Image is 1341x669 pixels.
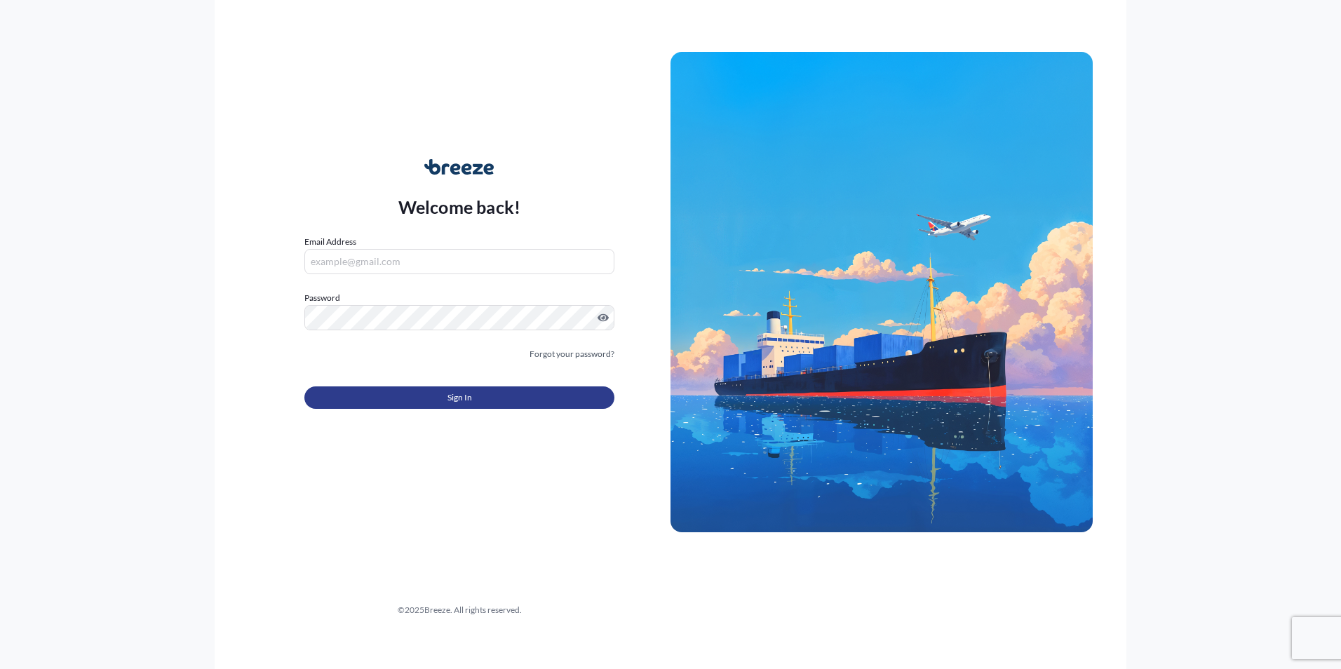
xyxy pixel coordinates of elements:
[304,249,614,274] input: example@gmail.com
[304,386,614,409] button: Sign In
[248,603,670,617] div: © 2025 Breeze. All rights reserved.
[530,347,614,361] a: Forgot your password?
[398,196,521,218] p: Welcome back!
[598,312,609,323] button: Show password
[447,391,472,405] span: Sign In
[304,235,356,249] label: Email Address
[670,52,1093,532] img: Ship illustration
[304,291,614,305] label: Password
